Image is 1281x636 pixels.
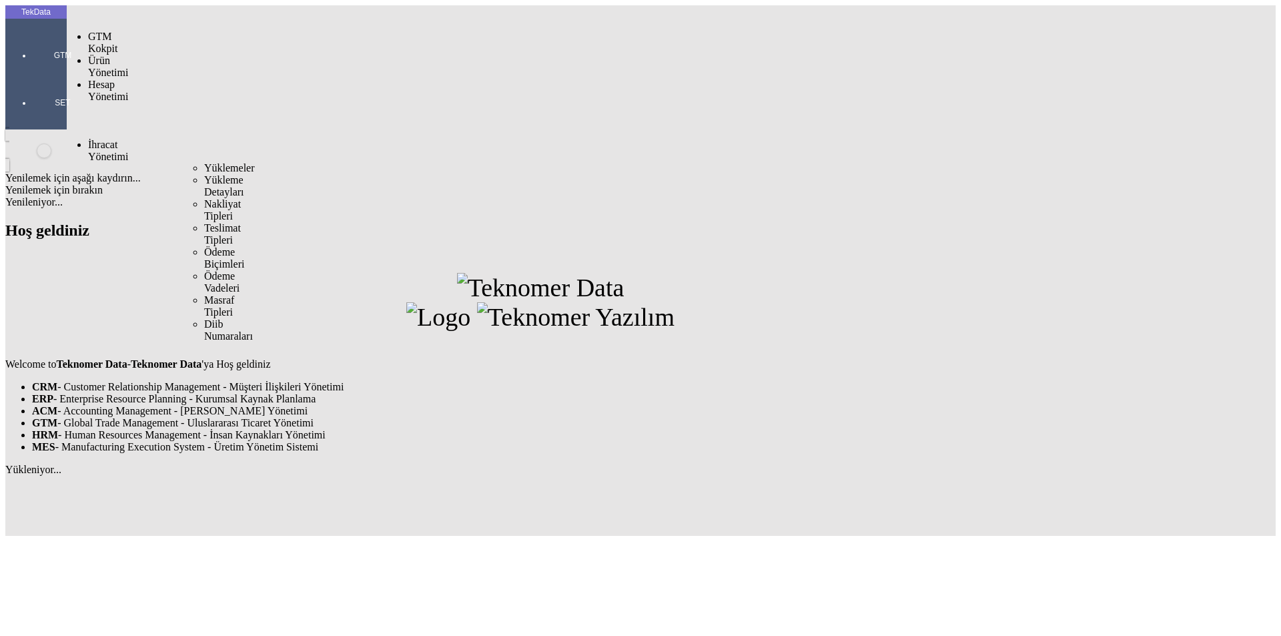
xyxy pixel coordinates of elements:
[5,358,1076,370] p: Welcome to - 'ya Hoş geldiniz
[88,55,128,78] span: Ürün Yönetimi
[88,79,128,102] span: Hesap Yönetimi
[32,405,1076,417] li: - Accounting Management - [PERSON_NAME] Yönetimi
[43,97,83,108] span: SET
[204,198,241,222] span: Nakliyat Tipleri
[204,270,240,294] span: Ödeme Vadeleri
[56,358,127,370] strong: Teknomer Data
[406,302,470,332] img: Logo
[477,302,675,332] img: Teknomer Yazılım
[5,184,1076,196] div: Yenilemek için bırakın
[5,7,67,17] div: TekData
[5,464,1076,476] div: Yükleniyor...
[32,393,1076,405] li: - Enterprise Resource Planning - Kurumsal Kaynak Planlama
[204,294,234,318] span: Masraf Tipleri
[32,381,1076,393] li: - Customer Relationship Management - Müşteri İlişkileri Yönetimi
[32,381,57,392] strong: CRM
[204,162,255,174] span: Yüklemeler
[32,405,57,416] strong: ACM
[32,417,1076,429] li: - Global Trade Management - Uluslararası Ticaret Yönetimi
[88,31,117,54] span: GTM Kokpit
[204,174,244,198] span: Yükleme Detayları
[5,172,1076,184] div: Yenilemek için aşağı kaydırın...
[32,441,1076,453] li: - Manufacturing Execution System - Üretim Yönetim Sistemi
[32,429,1076,441] li: - Human Resources Management - İnsan Kaynakları Yönetimi
[5,222,1076,240] h2: Hoş geldiniz
[457,273,624,302] img: Teknomer Data
[32,393,53,404] strong: ERP
[88,139,128,162] span: İhracat Yönetimi
[32,441,55,452] strong: MES
[204,246,244,270] span: Ödeme Biçimleri
[204,222,241,246] span: Teslimat Tipleri
[204,318,253,342] span: Diib Numaraları
[131,358,201,370] strong: Teknomer Data
[5,196,1076,208] div: Yenileniyor...
[32,417,57,428] strong: GTM
[32,429,58,440] strong: HRM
